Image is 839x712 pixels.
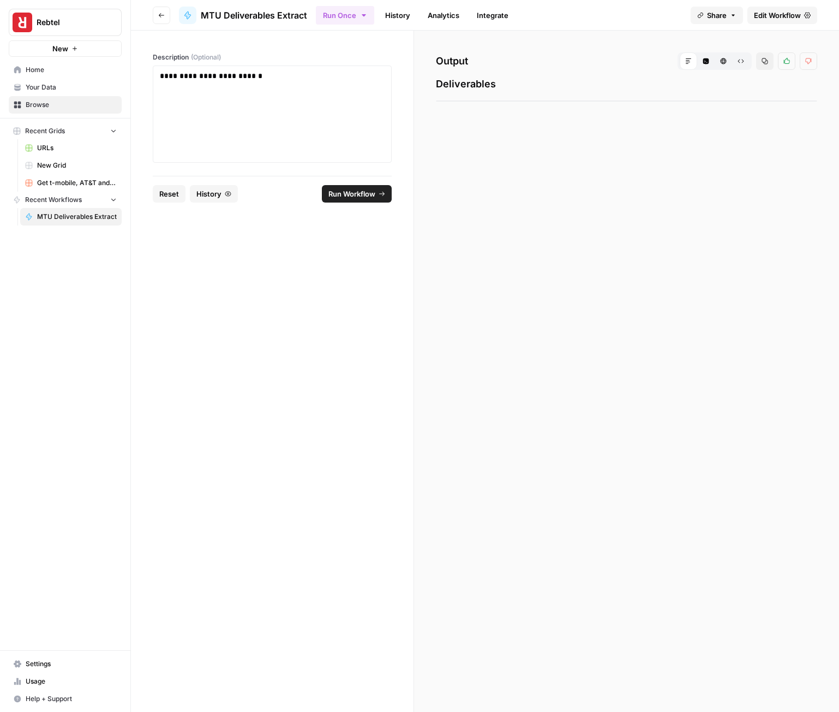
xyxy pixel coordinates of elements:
a: Usage [9,673,122,690]
button: Help + Support [9,690,122,708]
span: Recent Grids [25,126,65,136]
a: Browse [9,96,122,114]
a: History [379,7,417,24]
h2: Output [436,52,817,70]
span: Settings [26,659,117,669]
span: Run Workflow [328,188,375,199]
a: Get t-mobile, AT&T and verizon rates Grid [20,174,122,192]
span: Home [26,65,117,75]
span: Share [707,10,727,21]
a: Edit Workflow [747,7,817,24]
span: Browse [26,100,117,110]
a: Analytics [421,7,466,24]
span: Deliverables [436,76,817,92]
button: Reset [153,185,185,203]
a: Home [9,61,122,79]
a: Your Data [9,79,122,96]
span: Recent Workflows [25,195,82,205]
button: Run Workflow [322,185,392,203]
a: Settings [9,655,122,673]
button: New [9,40,122,57]
label: Description [153,52,392,62]
span: New Grid [37,161,117,170]
img: Rebtel Logo [13,13,32,32]
span: Get t-mobile, AT&T and verizon rates Grid [37,178,117,188]
button: Recent Grids [9,123,122,139]
span: Edit Workflow [754,10,801,21]
button: History [190,185,238,203]
span: Usage [26,677,117,686]
span: New [52,43,68,54]
a: MTU Deliverables Extract [179,7,307,24]
a: New Grid [20,157,122,174]
button: Share [691,7,743,24]
span: (Optional) [191,52,221,62]
span: URLs [37,143,117,153]
button: Workspace: Rebtel [9,9,122,36]
span: Reset [159,188,179,199]
span: MTU Deliverables Extract [37,212,117,222]
span: Help + Support [26,694,117,704]
span: History [196,188,221,199]
button: Recent Workflows [9,192,122,208]
a: Integrate [470,7,515,24]
a: URLs [20,139,122,157]
span: MTU Deliverables Extract [201,9,307,22]
a: MTU Deliverables Extract [20,208,122,226]
span: Your Data [26,82,117,92]
button: Run Once [316,6,374,25]
span: Rebtel [37,17,103,28]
